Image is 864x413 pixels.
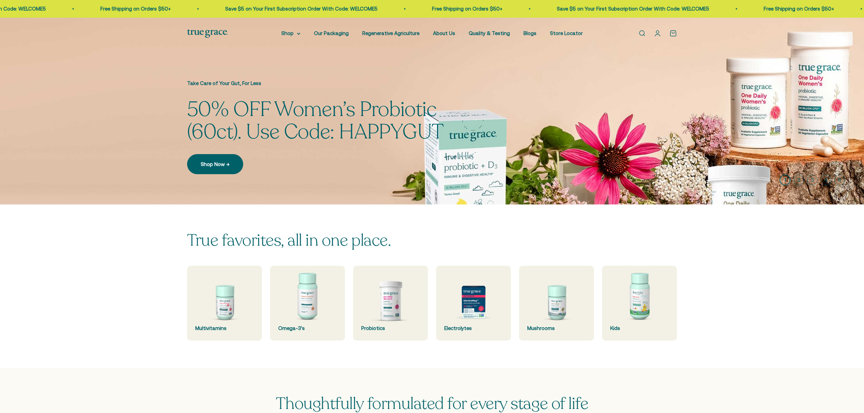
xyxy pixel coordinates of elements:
[602,266,677,341] a: Kids
[270,266,345,341] a: Omega-3's
[314,30,349,36] a: Our Packaging
[469,30,510,36] a: Quality & Testing
[223,5,376,13] p: Save $5 on Your First Subscription Order With Code: WELCOME5
[550,30,583,36] a: Store Locator
[430,6,500,12] a: Free Shipping on Orders $50+
[187,266,262,341] a: Multivitamins
[436,266,511,341] a: Electrolytes
[195,324,254,332] div: Multivitamins
[555,5,707,13] p: Save $5 on Your First Subscription Order With Code: WELCOME5
[278,324,337,332] div: Omega-3's
[362,30,419,36] a: Regenerative Agriculture
[361,324,420,332] div: Probiotics
[527,324,586,332] div: Mushrooms
[444,324,503,332] div: Electrolytes
[820,175,831,185] button: 4
[187,154,243,174] a: Shop Now →
[780,175,791,185] button: 1
[524,30,536,36] a: Blogs
[762,6,832,12] a: Free Shipping on Orders $50+
[98,6,169,12] a: Free Shipping on Orders $50+
[187,79,486,87] p: Take Care of Your Gut, For Less
[793,175,804,185] button: 2
[433,30,455,36] a: About Us
[834,175,845,185] button: 5
[187,96,444,146] split-lines: 50% OFF Women’s Probiotic (60ct). Use Code: HAPPYGUT
[281,29,300,37] summary: Shop
[519,266,594,341] a: Mushrooms
[187,229,391,251] split-lines: True favorites, all in one place.
[353,266,428,341] a: Probiotics
[807,175,818,185] button: 3
[610,324,669,332] div: Kids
